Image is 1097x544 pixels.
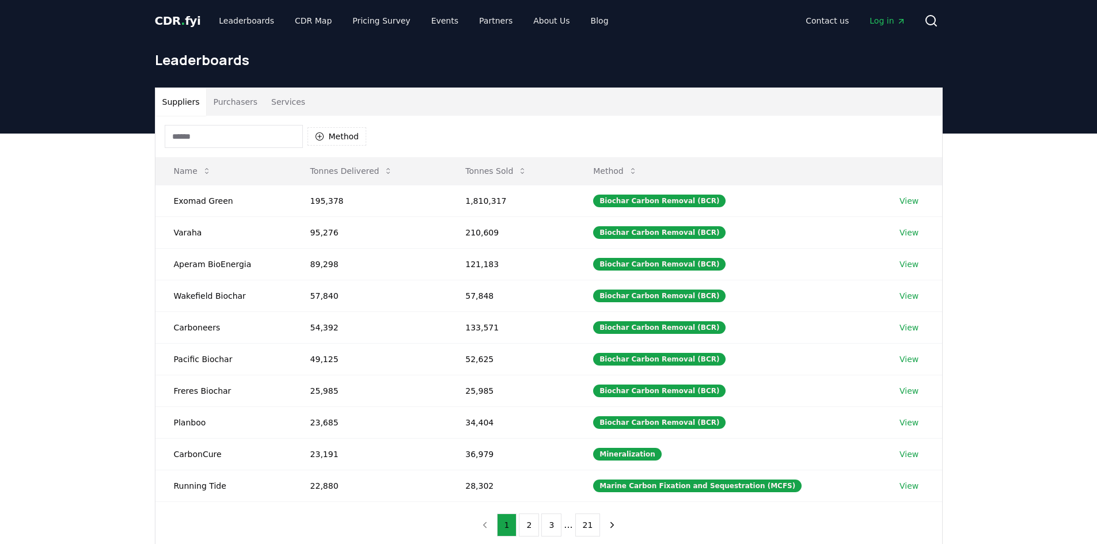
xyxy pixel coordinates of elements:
[584,159,647,182] button: Method
[155,375,292,406] td: Freres Biochar
[593,416,726,429] div: Biochar Carbon Removal (BCR)
[899,258,918,270] a: View
[301,159,403,182] button: Tonnes Delivered
[447,185,575,216] td: 1,810,317
[292,438,447,470] td: 23,191
[593,321,726,334] div: Biochar Carbon Removal (BCR)
[899,227,918,238] a: View
[155,185,292,216] td: Exomad Green
[292,406,447,438] td: 23,685
[286,10,341,31] a: CDR Map
[593,385,726,397] div: Biochar Carbon Removal (BCR)
[899,353,918,365] a: View
[292,216,447,248] td: 95,276
[541,513,561,537] button: 3
[456,159,536,182] button: Tonnes Sold
[292,470,447,501] td: 22,880
[210,10,283,31] a: Leaderboards
[602,513,622,537] button: next page
[899,290,918,302] a: View
[292,343,447,375] td: 49,125
[155,248,292,280] td: Aperam BioEnergia
[447,375,575,406] td: 25,985
[165,159,221,182] button: Name
[575,513,601,537] button: 21
[447,248,575,280] td: 121,183
[292,185,447,216] td: 195,378
[593,195,726,207] div: Biochar Carbon Removal (BCR)
[524,10,579,31] a: About Us
[497,513,517,537] button: 1
[155,14,201,28] span: CDR fyi
[899,322,918,333] a: View
[593,290,726,302] div: Biochar Carbon Removal (BCR)
[155,13,201,29] a: CDR.fyi
[582,10,618,31] a: Blog
[899,480,918,492] a: View
[593,226,726,239] div: Biochar Carbon Removal (BCR)
[796,10,858,31] a: Contact us
[155,280,292,311] td: Wakefield Biochar
[447,438,575,470] td: 36,979
[155,88,207,116] button: Suppliers
[447,406,575,438] td: 34,404
[292,311,447,343] td: 54,392
[593,353,726,366] div: Biochar Carbon Removal (BCR)
[155,311,292,343] td: Carboneers
[343,10,419,31] a: Pricing Survey
[155,343,292,375] td: Pacific Biochar
[593,258,726,271] div: Biochar Carbon Removal (BCR)
[899,195,918,207] a: View
[155,438,292,470] td: CarbonCure
[181,14,185,28] span: .
[519,513,539,537] button: 2
[155,406,292,438] td: Planboo
[206,88,264,116] button: Purchasers
[796,10,914,31] nav: Main
[899,385,918,397] a: View
[292,280,447,311] td: 57,840
[870,15,905,26] span: Log in
[210,10,617,31] nav: Main
[447,280,575,311] td: 57,848
[447,216,575,248] td: 210,609
[899,417,918,428] a: View
[308,127,367,146] button: Method
[899,448,918,460] a: View
[593,480,802,492] div: Marine Carbon Fixation and Sequestration (MCFS)
[422,10,468,31] a: Events
[447,343,575,375] td: 52,625
[155,216,292,248] td: Varaha
[292,248,447,280] td: 89,298
[292,375,447,406] td: 25,985
[264,88,312,116] button: Services
[155,470,292,501] td: Running Tide
[860,10,914,31] a: Log in
[470,10,522,31] a: Partners
[593,448,662,461] div: Mineralization
[447,470,575,501] td: 28,302
[564,518,572,532] li: ...
[447,311,575,343] td: 133,571
[155,51,943,69] h1: Leaderboards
